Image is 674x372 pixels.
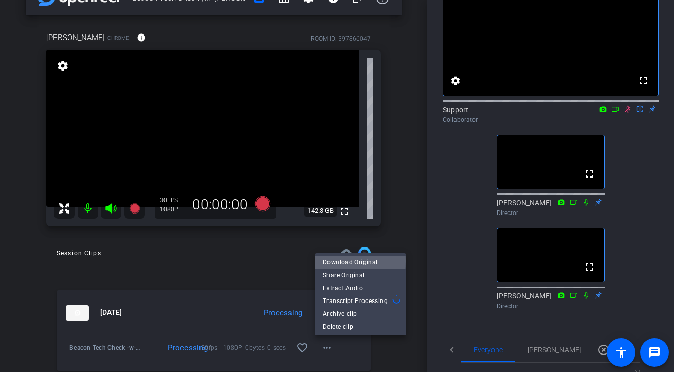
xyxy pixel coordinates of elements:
[323,308,398,320] span: Archive clip
[323,282,398,294] span: Extract Audio
[323,321,398,333] span: Delete clip
[323,295,389,307] span: Transcript Processing
[323,256,398,269] span: Download Original
[323,269,398,281] span: Share Original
